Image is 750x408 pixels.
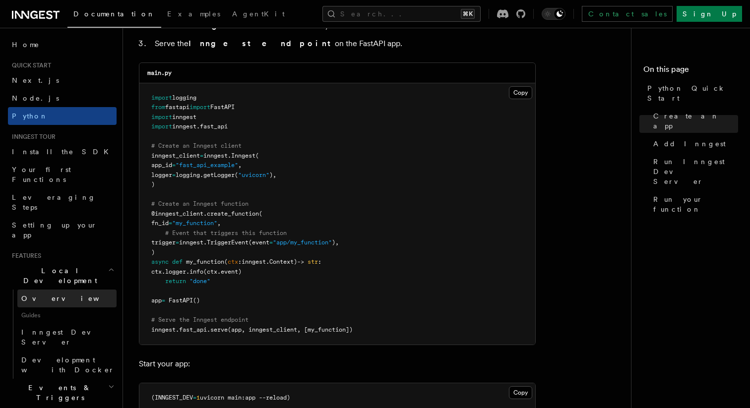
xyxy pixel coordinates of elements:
[8,71,117,89] a: Next.js
[8,188,117,216] a: Leveraging Steps
[297,258,304,265] span: ->
[8,161,117,188] a: Your first Functions
[172,114,196,120] span: inngest
[172,162,176,169] span: =
[269,172,276,178] span: ),
[308,258,318,265] span: str
[238,258,242,265] span: :
[151,181,155,188] span: )
[649,135,738,153] a: Add Inngest
[677,6,742,22] a: Sign Up
[162,297,165,304] span: =
[238,162,242,169] span: ,
[232,10,285,18] span: AgentKit
[8,143,117,161] a: Install the SDK
[176,326,179,333] span: .
[200,394,290,401] span: uvicorn main:app --reload)
[179,326,207,333] span: fast_api
[12,166,71,183] span: Your first Functions
[21,328,106,346] span: Inngest Dev Server
[172,258,183,265] span: def
[207,326,210,333] span: .
[649,190,738,218] a: Run your function
[193,394,196,401] span: =
[228,258,238,265] span: ctx
[224,258,228,265] span: (
[509,386,532,399] button: Copy
[151,172,172,178] span: logger
[172,123,196,130] span: inngest
[8,262,117,290] button: Local Development
[21,294,124,302] span: Overview
[152,37,536,51] li: Serve the on the FastAPI app.
[189,268,203,275] span: info
[17,323,117,351] a: Inngest Dev Server
[461,9,475,19] kbd: ⌘K
[21,356,115,374] span: Development with Docker
[8,107,117,125] a: Python
[151,297,162,304] span: app
[8,383,108,403] span: Events & Triggers
[653,194,738,214] span: Run your function
[151,239,176,246] span: trigger
[203,152,228,159] span: inngest
[151,220,169,227] span: fn_id
[8,290,117,379] div: Local Development
[269,258,297,265] span: Context)
[196,394,200,401] span: 1
[169,220,172,227] span: =
[186,258,224,265] span: my_function
[172,94,196,101] span: logging
[167,10,220,18] span: Examples
[266,258,269,265] span: .
[17,290,117,307] a: Overview
[653,139,726,149] span: Add Inngest
[643,79,738,107] a: Python Quick Start
[228,326,353,333] span: (app, inngest_client, [my_function])
[12,148,115,156] span: Install the SDK
[203,172,235,178] span: getLogger
[193,297,200,304] span: ()
[17,351,117,379] a: Development with Docker
[12,193,96,211] span: Leveraging Steps
[176,239,179,246] span: =
[255,152,259,159] span: (
[67,3,161,28] a: Documentation
[509,86,532,99] button: Copy
[151,104,165,111] span: from
[151,152,200,159] span: inngest_client
[273,239,332,246] span: "app/my_function"
[179,239,207,246] span: inngest.
[165,268,186,275] span: logger
[207,210,259,217] span: create_function
[12,40,40,50] span: Home
[151,94,172,101] span: import
[176,172,203,178] span: logging.
[582,6,673,22] a: Contact sales
[242,258,266,265] span: inngest
[147,69,172,76] code: main.py
[151,123,172,130] span: import
[322,6,481,22] button: Search...⌘K
[172,172,176,178] span: =
[238,172,269,178] span: "uvicorn"
[151,326,176,333] span: inngest
[162,268,165,275] span: .
[139,357,536,371] p: Start your app:
[643,63,738,79] h4: On this page
[269,239,273,246] span: =
[151,249,155,256] span: )
[203,268,242,275] span: (ctx.event)
[12,112,48,120] span: Python
[151,114,172,120] span: import
[649,153,738,190] a: Run Inngest Dev Server
[165,230,287,236] span: # Event that triggers this function
[151,258,169,265] span: async
[189,104,210,111] span: import
[231,152,255,159] span: Inngest
[172,220,217,227] span: "my_function"
[235,172,238,178] span: (
[151,268,162,275] span: ctx
[17,307,117,323] span: Guides
[226,3,291,27] a: AgentKit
